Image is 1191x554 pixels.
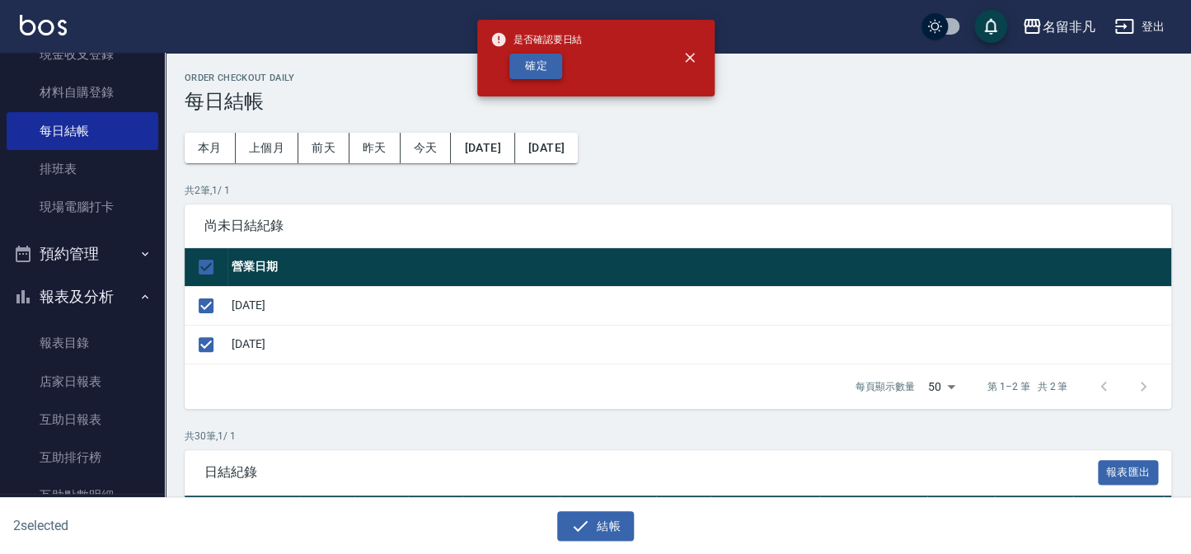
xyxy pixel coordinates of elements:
[185,90,1171,113] h3: 每日結帳
[515,133,578,163] button: [DATE]
[1098,463,1159,479] a: 報表匯出
[300,495,354,517] th: 現金結存
[7,324,158,362] a: 報表目錄
[185,73,1171,83] h2: Order checkout daily
[921,364,961,409] div: 50
[227,325,1171,364] td: [DATE]
[7,439,158,477] a: 互助排行榜
[672,40,708,76] button: close
[185,133,236,163] button: 本月
[7,188,158,226] a: 現場電腦打卡
[451,133,514,163] button: [DATE]
[204,218,1151,234] span: 尚未日結紀錄
[227,286,1171,325] td: [DATE]
[509,54,562,79] button: 確定
[7,112,158,150] a: 每日結帳
[1108,12,1171,42] button: 登出
[185,495,246,517] th: 解除日結
[856,379,915,394] p: 每頁顯示數量
[490,31,583,48] span: 是否確認要日結
[557,511,634,542] button: 結帳
[974,10,1007,43] button: save
[1098,460,1159,486] button: 報表匯出
[656,495,710,517] th: 業績收入
[1073,495,1164,517] th: 其他付款方式(-)
[13,515,294,536] h6: 2 selected
[408,495,462,517] th: 店販消費
[987,379,1067,394] p: 第 1–2 筆 共 2 筆
[7,150,158,188] a: 排班表
[20,15,67,35] img: Logo
[204,464,1098,481] span: 日結紀錄
[185,183,1171,198] p: 共 2 筆, 1 / 1
[1042,16,1095,37] div: 名留非凡
[1015,10,1101,44] button: 名留非凡
[298,133,349,163] button: 前天
[7,363,158,401] a: 店家日報表
[7,275,158,318] button: 報表及分析
[927,495,995,517] th: 卡券使用(-)
[349,133,401,163] button: 昨天
[185,429,1171,444] p: 共 30 筆, 1 / 1
[7,73,158,111] a: 材料自購登錄
[354,495,409,517] th: 服務消費
[7,232,158,275] button: 預約管理
[710,495,819,517] th: 卡券販賣(不入業績)
[7,477,158,514] a: 互助點數明細
[995,495,1074,517] th: 第三方卡券(-)
[462,495,560,517] th: 卡券使用(入業績)
[7,35,158,73] a: 現金收支登錄
[246,495,300,517] th: 營業日期
[236,133,298,163] button: 上個月
[560,495,657,517] th: 卡券販賣(入業績)
[819,495,928,517] th: 入金儲值(不入業績)
[227,248,1171,287] th: 營業日期
[401,133,452,163] button: 今天
[7,401,158,439] a: 互助日報表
